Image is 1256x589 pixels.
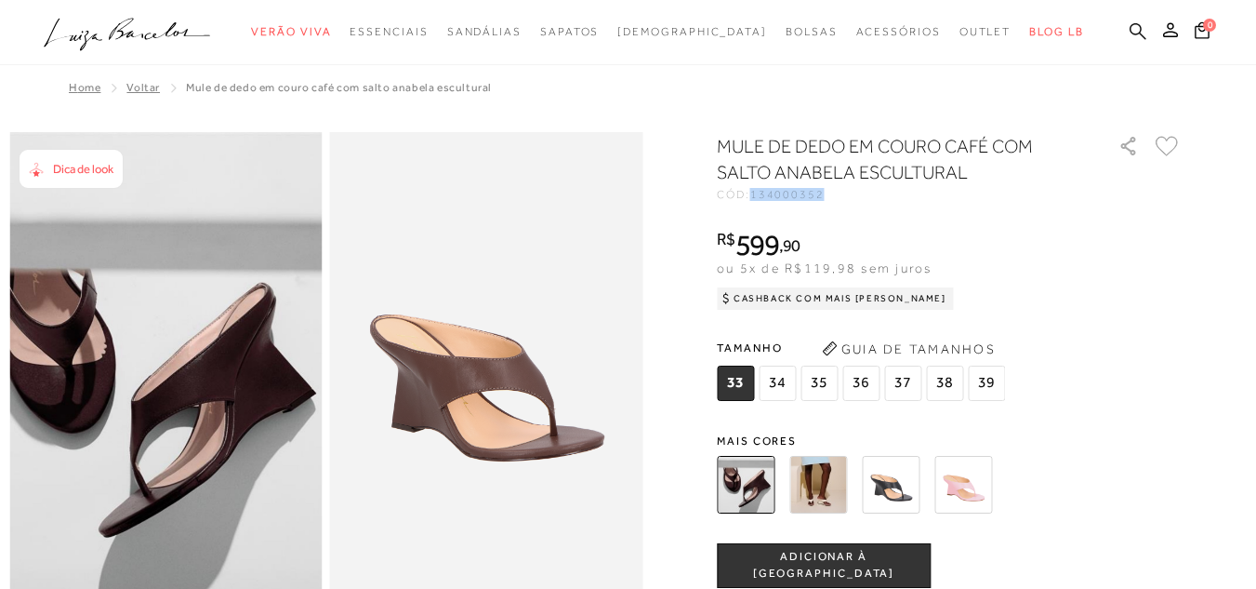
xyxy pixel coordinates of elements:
span: Outlet [959,25,1011,38]
i: , [779,237,800,254]
a: BLOG LB [1029,15,1083,49]
span: Tamanho [717,334,1010,362]
span: Dica de look [53,162,113,176]
span: 36 [842,366,879,401]
span: BLOG LB [1029,25,1083,38]
span: 38 [926,366,963,401]
img: MULE DE DEDO EM COURO CAFÉ COM SALTO ANABELA ESCULTURAL [717,456,774,514]
div: CÓD: [717,189,1089,200]
a: categoryNavScreenReaderText [350,15,428,49]
img: MULE DE DEDO EM COURO ROSA GLACÊ COM SALTO ANABELA ESCULTURAL [934,456,992,514]
button: 0 [1189,20,1215,46]
span: Bolsas [786,25,838,38]
span: 599 [735,228,779,261]
span: ou 5x de R$119,98 sem juros [717,261,932,275]
span: Sandálias [447,25,522,38]
a: categoryNavScreenReaderText [856,15,941,49]
span: Essenciais [350,25,428,38]
a: categoryNavScreenReaderText [540,15,599,49]
a: noSubCategoriesText [617,15,767,49]
span: 34 [759,366,796,401]
a: categoryNavScreenReaderText [251,15,331,49]
span: 90 [783,235,800,255]
img: MULE DE DEDO EM COURO OFF WHITE COM SALTO ANABELA ESCULTURAL [789,456,847,514]
a: Home [69,81,100,94]
span: Verão Viva [251,25,331,38]
span: Sapatos [540,25,599,38]
span: 33 [717,366,754,401]
i: R$ [717,231,735,248]
span: [DEMOGRAPHIC_DATA] [617,25,767,38]
span: 37 [884,366,921,401]
img: MULE DE DEDO EM COURO PRETO COM SALTO ANABELA ESCULTURAL [862,456,919,514]
button: ADICIONAR À [GEOGRAPHIC_DATA] [717,543,931,588]
span: ADICIONAR À [GEOGRAPHIC_DATA] [718,549,930,582]
a: categoryNavScreenReaderText [959,15,1011,49]
a: categoryNavScreenReaderText [786,15,838,49]
div: Cashback com Mais [PERSON_NAME] [717,288,954,310]
span: 0 [1203,19,1216,32]
span: Mais cores [717,435,1182,447]
span: 35 [800,366,838,401]
a: categoryNavScreenReaderText [447,15,522,49]
span: 134000352 [750,188,825,201]
button: Guia de Tamanhos [815,334,1001,364]
h1: MULE DE DEDO EM COURO CAFÉ COM SALTO ANABELA ESCULTURAL [717,133,1065,185]
a: Voltar [126,81,160,94]
span: MULE DE DEDO EM COURO CAFÉ COM SALTO ANABELA ESCULTURAL [186,81,492,94]
span: Acessórios [856,25,941,38]
span: 39 [968,366,1005,401]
